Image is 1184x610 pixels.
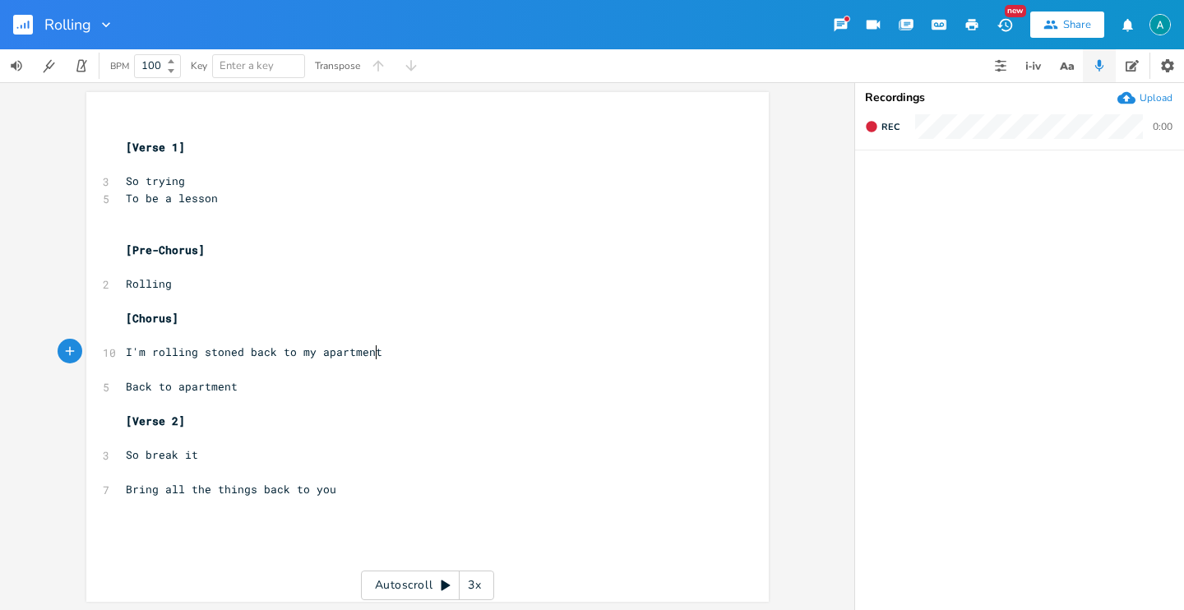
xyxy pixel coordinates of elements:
[361,571,494,600] div: Autoscroll
[126,173,185,188] span: So trying
[126,414,185,428] span: [Verse 2]
[988,10,1021,39] button: New
[110,62,129,71] div: BPM
[881,121,900,133] span: Rec
[1149,14,1171,35] img: Alex
[1030,12,1104,38] button: Share
[191,61,207,71] div: Key
[126,482,336,497] span: Bring all the things back to you
[126,276,172,291] span: Rolling
[865,92,1174,104] div: Recordings
[126,447,198,462] span: So break it
[1063,17,1091,32] div: Share
[858,113,906,140] button: Rec
[1140,91,1172,104] div: Upload
[126,191,218,206] span: To be a lesson
[126,344,382,359] span: I'm rolling stoned back to my apartment
[126,140,185,155] span: [Verse 1]
[126,243,205,257] span: [Pre-Chorus]
[1005,5,1026,17] div: New
[460,571,489,600] div: 3x
[1153,122,1172,132] div: 0:00
[1117,89,1172,107] button: Upload
[126,311,178,326] span: [Chorus]
[220,58,274,73] span: Enter a key
[315,61,360,71] div: Transpose
[44,17,91,32] span: Rolling
[126,379,238,394] span: Back to apartment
